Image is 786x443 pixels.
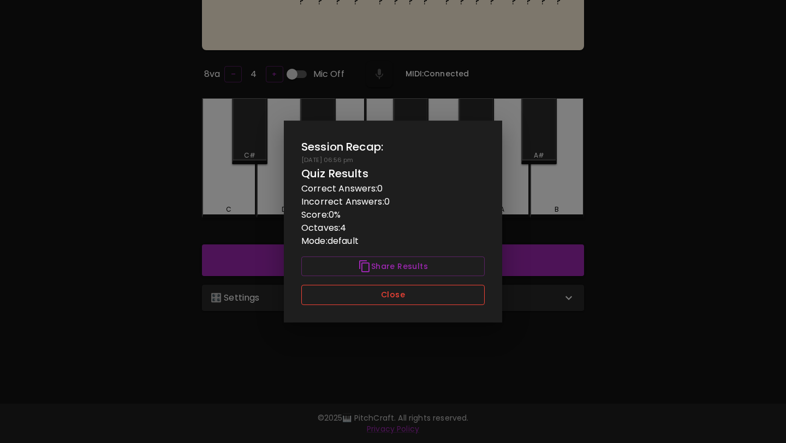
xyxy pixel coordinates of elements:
p: Octaves: 4 [301,221,485,235]
p: Correct Answers: 0 [301,182,485,195]
p: Incorrect Answers: 0 [301,195,485,208]
h6: Quiz Results [301,165,485,182]
button: Close [301,285,485,305]
p: Mode: default [301,235,485,248]
p: Score: 0 % [301,208,485,221]
h2: Session Recap: [301,138,485,155]
p: [DATE] 06:56 pm [301,155,485,165]
button: Share Results [301,256,485,277]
